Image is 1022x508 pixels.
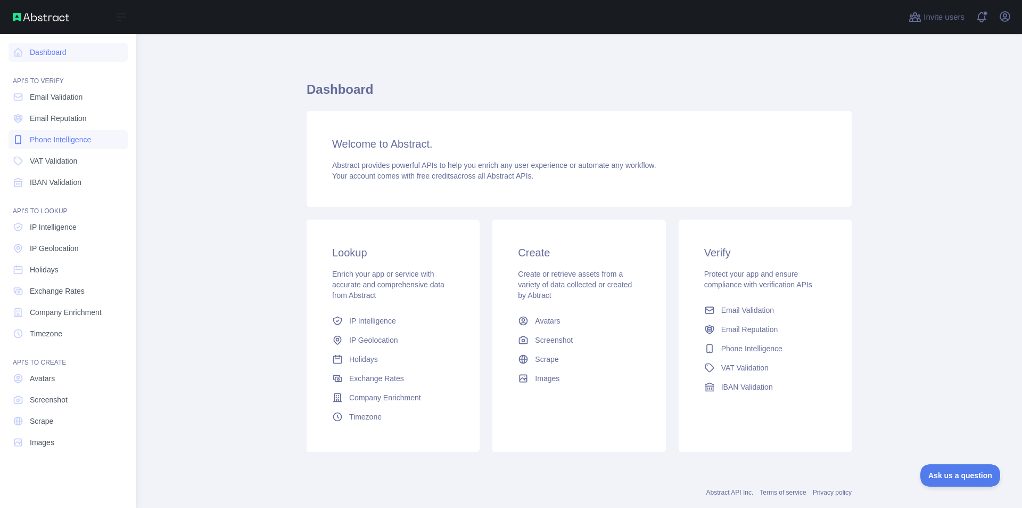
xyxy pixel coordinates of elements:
span: Protect your app and ensure compliance with verification APIs [704,270,812,289]
a: Phone Intelligence [700,339,830,358]
div: API'S TO LOOKUP [9,194,128,215]
span: Abstract provides powerful APIs to help you enrich any user experience or automate any workflow. [332,161,656,170]
a: Exchange Rates [328,369,458,388]
h1: Dashboard [307,81,852,107]
a: Holidays [328,350,458,369]
span: Email Reputation [721,324,778,335]
span: Avatars [30,373,55,384]
a: Company Enrichment [9,303,128,322]
h3: Create [518,245,640,260]
span: VAT Validation [30,156,77,166]
a: Holidays [9,260,128,279]
a: Company Enrichment [328,388,458,407]
a: Timezone [9,324,128,343]
span: Screenshot [30,394,68,405]
iframe: Toggle Customer Support [920,464,1001,487]
span: Avatars [535,316,560,326]
a: Abstract API Inc. [706,489,754,496]
a: Images [514,369,644,388]
a: Terms of service [760,489,806,496]
a: Scrape [514,350,644,369]
a: VAT Validation [700,358,830,377]
h3: Welcome to Abstract. [332,136,826,151]
a: Email Validation [700,301,830,320]
a: Images [9,433,128,452]
span: Images [30,437,54,448]
a: IP Geolocation [328,330,458,350]
a: Screenshot [514,330,644,350]
div: API'S TO CREATE [9,345,128,367]
a: Privacy policy [813,489,852,496]
a: Avatars [514,311,644,330]
span: Timezone [349,412,382,422]
a: Avatars [9,369,128,388]
a: Scrape [9,412,128,431]
span: Company Enrichment [30,307,102,318]
span: IBAN Validation [30,177,81,188]
span: Invite users [924,11,965,23]
span: Holidays [349,354,378,365]
h3: Lookup [332,245,454,260]
span: Exchange Rates [30,286,85,296]
a: Email Validation [9,87,128,107]
span: Images [535,373,559,384]
a: Timezone [328,407,458,426]
span: Holidays [30,264,59,275]
span: Email Reputation [30,113,87,124]
span: Exchange Rates [349,373,404,384]
span: Email Validation [30,92,83,102]
a: IBAN Validation [700,377,830,397]
span: Scrape [30,416,53,426]
a: IBAN Validation [9,173,128,192]
span: IP Geolocation [349,335,398,345]
span: IBAN Validation [721,382,773,392]
span: IP Intelligence [349,316,396,326]
a: Email Reputation [9,109,128,128]
a: Phone Intelligence [9,130,128,149]
span: Email Validation [721,305,774,316]
button: Invite users [906,9,967,26]
span: Company Enrichment [349,392,421,403]
span: Screenshot [535,335,573,345]
a: Exchange Rates [9,281,128,301]
span: free credits [417,172,454,180]
a: VAT Validation [9,151,128,171]
span: Phone Intelligence [30,134,91,145]
a: IP Geolocation [9,239,128,258]
div: API'S TO VERIFY [9,64,128,85]
span: IP Intelligence [30,222,77,232]
span: Enrich your app or service with accurate and comprehensive data from Abstract [332,270,444,300]
span: IP Geolocation [30,243,79,254]
img: Abstract API [13,13,69,21]
span: Timezone [30,328,62,339]
a: IP Intelligence [328,311,458,330]
a: Dashboard [9,43,128,62]
span: Your account comes with across all Abstract APIs. [332,172,533,180]
span: Scrape [535,354,558,365]
span: Create or retrieve assets from a variety of data collected or created by Abtract [518,270,632,300]
a: Screenshot [9,390,128,409]
a: IP Intelligence [9,217,128,237]
span: VAT Validation [721,362,769,373]
span: Phone Intelligence [721,343,782,354]
h3: Verify [704,245,826,260]
a: Email Reputation [700,320,830,339]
